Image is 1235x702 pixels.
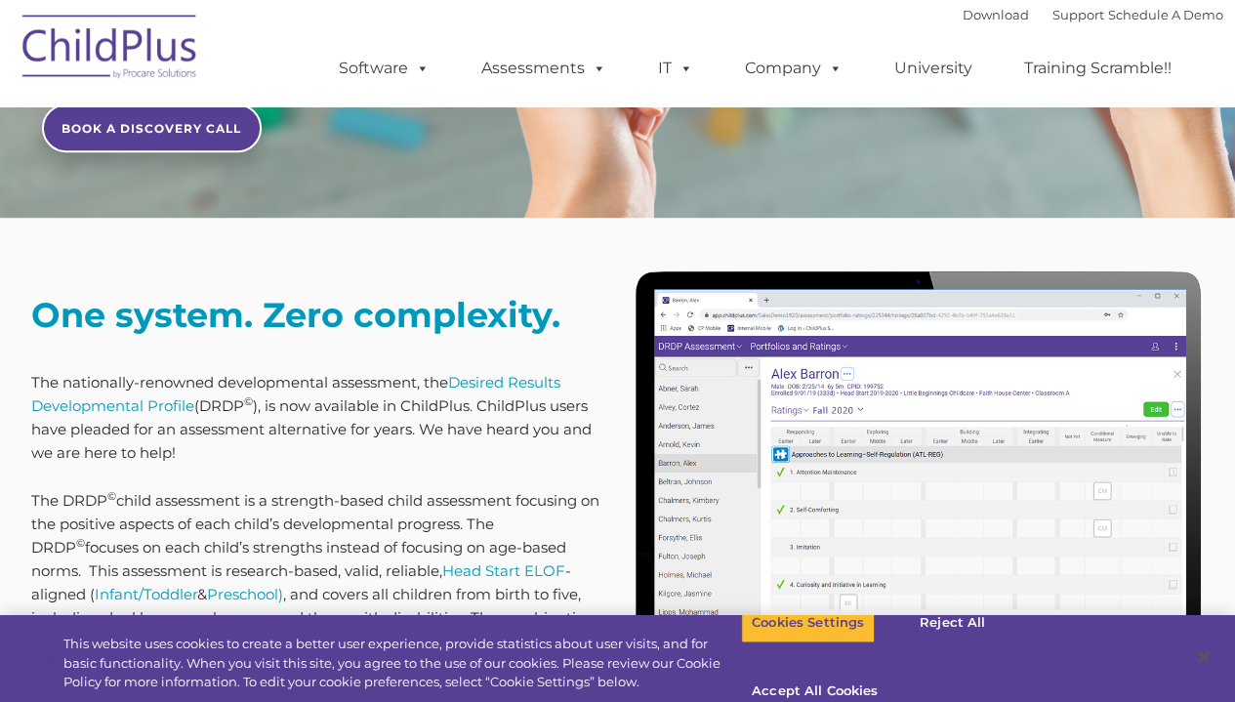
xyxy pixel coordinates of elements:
[891,602,1013,643] button: Reject All
[319,49,449,88] a: Software
[76,536,85,550] sup: ©
[31,489,603,677] p: The DRDP child assessment is a strength-based child assessment focusing on the positive aspects o...
[442,561,565,580] a: Head Start ELOF
[63,635,741,692] div: This website uses cookies to create a better user experience, provide statistics about user visit...
[1052,7,1104,22] a: Support
[207,585,283,603] a: Preschool)
[462,49,626,88] a: Assessments
[725,49,862,88] a: Company
[1108,7,1223,22] a: Schedule A Demo
[31,371,603,465] p: The nationally-renowned developmental assessment, the (DRDP ), is now available in ChildPlus. Chi...
[1182,636,1225,679] button: Close
[244,394,253,408] sup: ©
[31,294,560,336] strong: One system. Zero complexity.
[963,7,1223,22] font: |
[31,373,560,415] a: Desired Results Developmental Profile
[638,49,713,88] a: IT
[875,49,992,88] a: University
[741,602,875,643] button: Cookies Settings
[42,103,262,152] a: BOOK A DISCOVERY CALL
[13,1,208,99] img: ChildPlus by Procare Solutions
[1005,49,1191,88] a: Training Scramble!!
[95,585,197,603] a: Infant/Toddler
[107,489,116,503] sup: ©
[963,7,1029,22] a: Download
